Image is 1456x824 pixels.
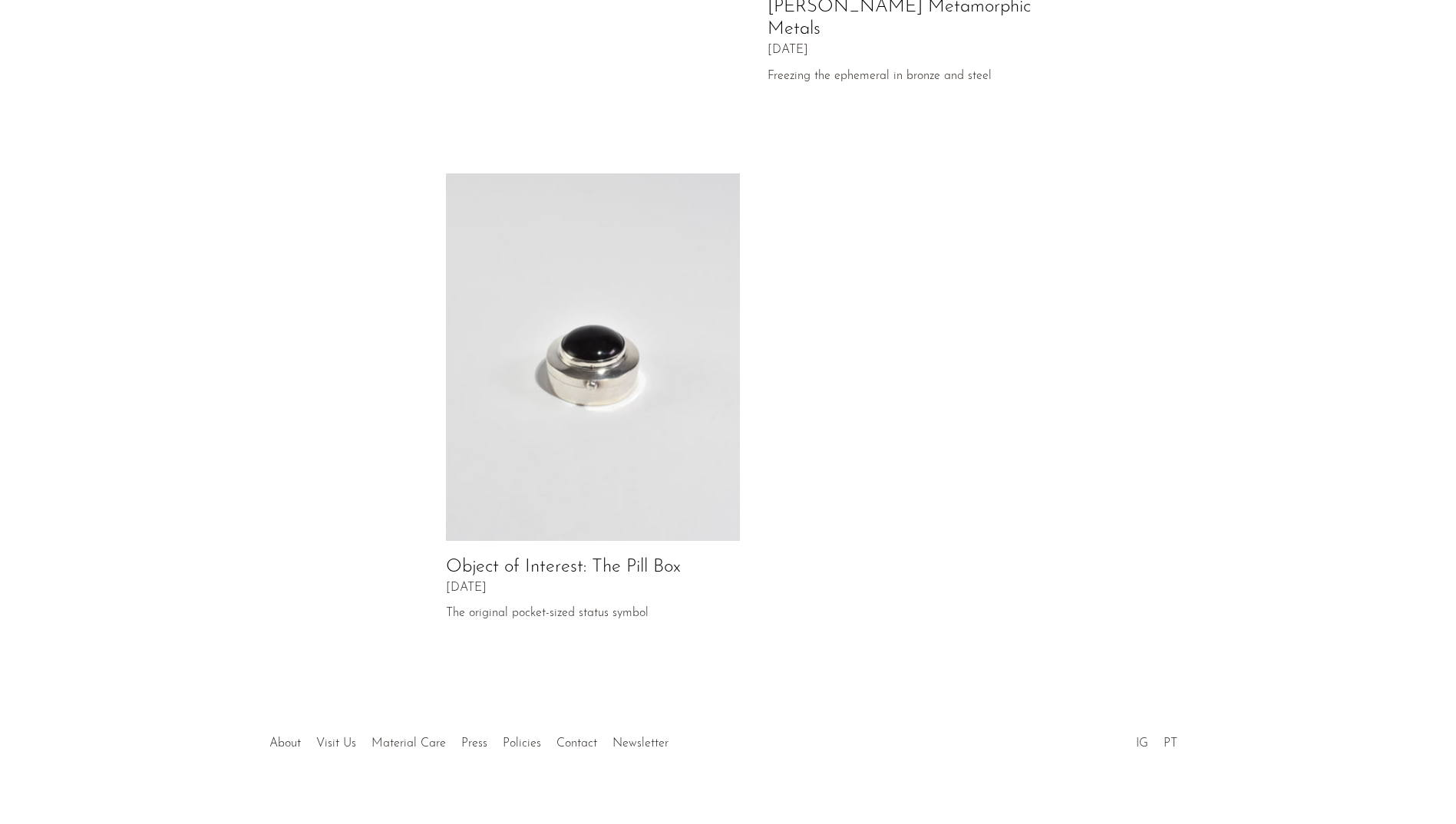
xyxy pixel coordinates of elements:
a: Policies [503,737,541,750]
img: Object of Interest: The Pill Box [446,173,741,542]
span: [DATE] [768,44,808,58]
span: The original pocket-sized status symbol [446,607,741,621]
a: Press [461,737,487,750]
ul: Quick links [262,725,676,754]
a: PT [1164,737,1177,750]
a: IG [1136,737,1148,750]
ul: Social Medias [1128,725,1185,754]
span: [DATE] [446,582,487,595]
a: Contact [556,737,597,750]
a: Object of Interest: The Pill Box [446,558,681,576]
a: About [269,737,301,750]
p: Freezing the ephemeral in bronze and steel [768,69,1062,84]
a: Material Care [371,737,446,750]
a: Visit Us [316,737,356,750]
